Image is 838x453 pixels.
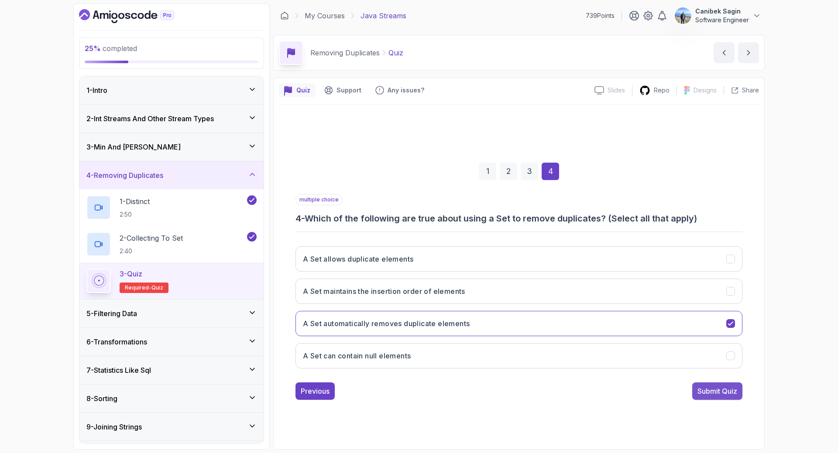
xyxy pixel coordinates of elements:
[120,269,142,279] p: 3 - Quiz
[86,142,181,152] h3: 3 - Min And [PERSON_NAME]
[279,83,316,97] button: quiz button
[85,44,137,53] span: completed
[586,11,615,20] p: 739 Points
[692,382,742,400] button: Submit Quiz
[86,195,257,220] button: 1-Distinct2:50
[85,44,101,53] span: 25 %
[79,356,264,384] button: 7-Statistics Like Sql
[694,86,717,95] p: Designs
[86,422,142,432] h3: 9 - Joining Strings
[120,233,183,243] p: 2 - Collecting To Set
[296,86,310,95] p: Quiz
[86,308,137,319] h3: 5 - Filtering Data
[303,254,413,264] h3: A Set allows duplicate elements
[120,210,150,219] p: 2:50
[521,163,538,180] div: 3
[361,10,406,21] p: Java Streams
[714,42,735,63] button: previous content
[120,247,183,255] p: 2:40
[295,311,742,336] button: A Set automatically removes duplicate elements
[120,196,150,207] p: 1 - Distinct
[738,42,759,63] button: next content
[674,7,761,24] button: user profile imageCanibek SaginSoftware Engineer
[86,232,257,256] button: 2-Collecting To Set2:40
[742,86,759,95] p: Share
[695,16,749,24] p: Software Engineer
[305,10,345,21] a: My Courses
[125,284,151,291] span: Required-
[79,161,264,189] button: 4-Removing Duplicates
[79,105,264,133] button: 2-Int Streams And Other Stream Types
[295,279,742,304] button: A Set maintains the insertion order of elements
[303,286,465,296] h3: A Set maintains the insertion order of elements
[337,86,361,95] p: Support
[303,351,411,361] h3: A Set can contain null elements
[86,365,151,375] h3: 7 - Statistics Like Sql
[388,86,424,95] p: Any issues?
[695,7,749,16] p: Canibek Sagin
[303,318,470,329] h3: A Set automatically removes duplicate elements
[280,11,289,20] a: Dashboard
[295,343,742,368] button: A Set can contain null elements
[295,212,742,225] h3: 4 - Which of the following are true about using a Set to remove duplicates? (Select all that apply)
[301,386,330,396] div: Previous
[86,113,214,124] h3: 2 - Int Streams And Other Stream Types
[388,48,403,58] p: Quiz
[632,85,677,96] a: Repo
[79,76,264,104] button: 1-Intro
[608,86,625,95] p: Slides
[295,194,343,205] p: multiple choice
[86,393,117,404] h3: 8 - Sorting
[370,83,429,97] button: Feedback button
[86,269,257,293] button: 3-QuizRequired-quiz
[86,85,107,95] h3: 1 - Intro
[79,9,194,23] a: Dashboard
[79,328,264,356] button: 6-Transformations
[542,163,559,180] div: 4
[79,133,264,161] button: 3-Min And [PERSON_NAME]
[654,86,670,95] p: Repo
[319,83,367,97] button: Support button
[151,284,163,291] span: quiz
[697,386,737,396] div: Submit Quiz
[86,170,163,181] h3: 4 - Removing Duplicates
[295,246,742,272] button: A Set allows duplicate elements
[724,86,759,95] button: Share
[79,300,264,327] button: 5-Filtering Data
[479,163,496,180] div: 1
[295,382,335,400] button: Previous
[675,7,691,24] img: user profile image
[310,48,380,58] p: Removing Duplicates
[86,337,147,347] h3: 6 - Transformations
[500,163,517,180] div: 2
[79,385,264,412] button: 8-Sorting
[79,413,264,441] button: 9-Joining Strings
